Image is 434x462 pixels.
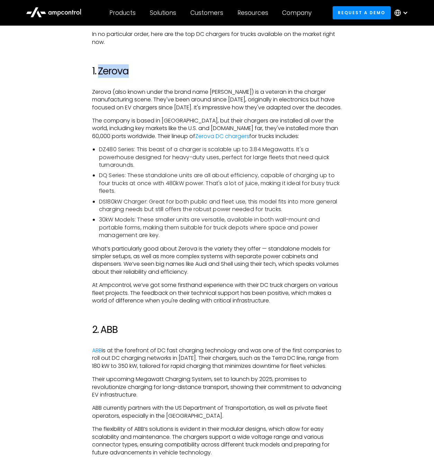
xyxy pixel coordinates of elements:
p: At Ampcontrol, we’ve got some firsthand experience with their DC truck chargers on various fleet ... [92,281,342,305]
div: Company [282,9,311,17]
p: is at the forefront of DC fast charging technology and was one of the first companies to roll out... [92,347,342,370]
p: In no particular order, here are the top DC chargers for trucks available on the market right now. [92,30,342,46]
li: 30kW Models: These smaller units are versatile, available in both wall-mount and portable forms, ... [99,216,342,239]
p: ABB currently partners with the US Department of Transportation, as well as private fleet operato... [92,404,342,420]
div: Customers [190,9,223,17]
li: DS180kW Charger: Great for both public and fleet use, this model fits into more general charging ... [99,198,342,214]
div: Products [109,9,136,17]
h2: 1. Zerova [92,65,342,77]
a: Request a demo [333,6,391,19]
div: Solutions [150,9,176,17]
div: Resources [237,9,268,17]
p: What’s particularly good about Zerova is the variety they offer — standalone models for simpler s... [92,245,342,276]
a: Zerova DC chargers [195,132,249,140]
h2: 2. ABB [92,324,342,336]
p: The flexibility of ABB’s solutions is evident in their modular designs, which allow for easy scal... [92,425,342,456]
a: ABB [92,346,102,354]
p: The company is based in [GEOGRAPHIC_DATA], but their chargers are installed all over the world, i... [92,117,342,140]
li: DZ480 Series: This beast of a charger is scalable up to 3.84 Megawatts. It's a powerhouse designe... [99,146,342,169]
p: Their upcoming Megawatt Charging System, set to launch by 2025, promises to revolutionize chargin... [92,375,342,399]
p: Zerova (also known under the brand name [PERSON_NAME]) is a veteran in the charger manufacturing ... [92,88,342,111]
li: DQ Series: These standalone units are all about efficiency, capable of charging up to four trucks... [99,172,342,195]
